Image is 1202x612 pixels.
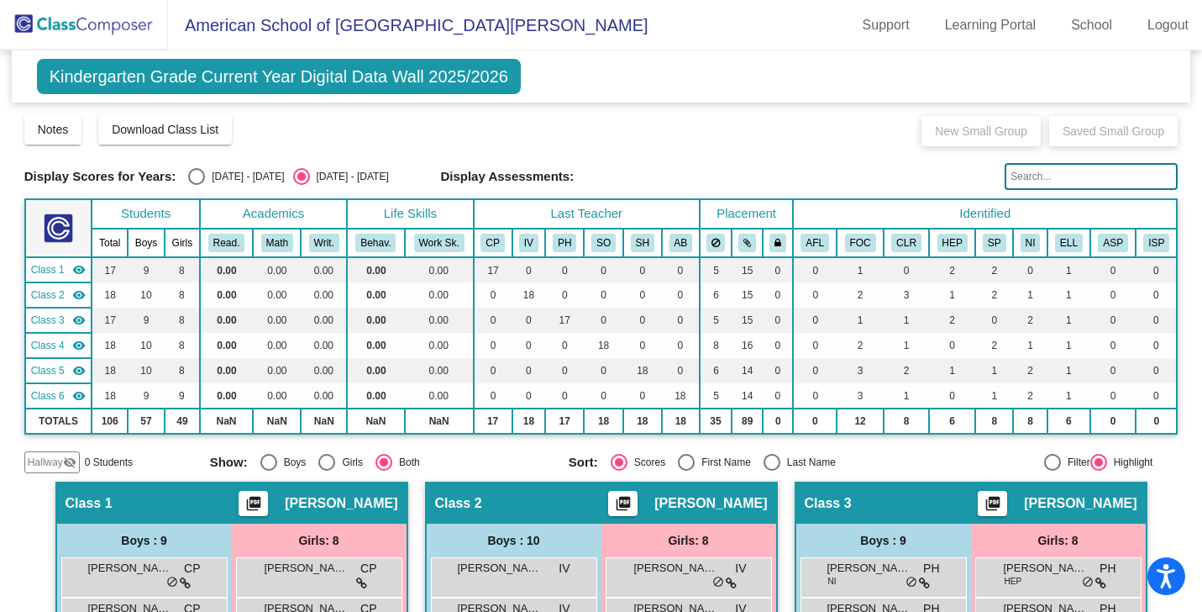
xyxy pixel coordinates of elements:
[849,12,923,39] a: Support
[793,358,837,383] td: 0
[545,409,584,434] td: 17
[405,308,474,333] td: 0.00
[884,308,929,333] td: 1
[1090,333,1136,358] td: 0
[623,282,662,308] td: 0
[301,358,347,383] td: 0.00
[700,199,793,229] th: Placement
[837,358,884,383] td: 3
[210,454,556,471] mat-radio-group: Select an option
[700,358,732,383] td: 6
[884,358,929,383] td: 2
[474,229,512,257] th: Carmel Pezzullo
[1098,234,1128,252] button: ASP
[627,455,665,470] div: Scores
[128,257,165,282] td: 9
[662,229,700,257] th: Anje Bridge
[837,383,884,409] td: 3
[335,455,363,470] div: Girls
[205,169,284,184] div: [DATE] - [DATE]
[983,234,1006,252] button: SP
[200,308,253,333] td: 0.00
[128,282,165,308] td: 10
[24,169,176,184] span: Display Scores for Years:
[309,234,339,252] button: Writ.
[239,491,268,516] button: Print Students Details
[937,234,968,252] button: HEP
[732,333,763,358] td: 16
[545,282,584,308] td: 0
[72,339,86,352] mat-icon: visibility
[200,333,253,358] td: 0.00
[92,383,128,409] td: 18
[261,234,293,252] button: Math
[253,409,301,434] td: NaN
[25,358,92,383] td: Shalena Harvin - No Class Name
[545,358,584,383] td: 0
[601,524,776,557] div: Girls: 8
[584,308,623,333] td: 0
[512,257,546,282] td: 0
[519,234,538,252] button: IV
[277,455,307,470] div: Boys
[392,455,420,470] div: Both
[405,358,474,383] td: 0.00
[700,229,732,257] th: Keep away students
[975,358,1013,383] td: 1
[1024,495,1136,512] span: [PERSON_NAME]
[837,409,884,434] td: 12
[210,455,248,470] span: Show:
[884,333,929,358] td: 1
[800,234,829,252] button: AFL
[884,257,929,282] td: 0
[347,308,404,333] td: 0.00
[31,262,65,277] span: Class 1
[200,358,253,383] td: 0.00
[732,383,763,409] td: 14
[92,257,128,282] td: 17
[474,282,512,308] td: 0
[165,282,200,308] td: 8
[1136,229,1177,257] th: Individualized Support Plan (academic or behavior)
[793,308,837,333] td: 0
[763,409,793,434] td: 0
[975,308,1013,333] td: 0
[1047,229,1090,257] th: English Language Learner
[662,308,700,333] td: 0
[347,358,404,383] td: 0.00
[884,282,929,308] td: 3
[165,257,200,282] td: 8
[427,524,601,557] div: Boys : 10
[31,288,65,303] span: Class 2
[66,495,113,512] span: Class 1
[805,495,852,512] span: Class 3
[545,257,584,282] td: 0
[63,456,76,469] mat-icon: visibility_off
[24,114,82,145] button: Notes
[38,123,69,136] span: Notes
[584,257,623,282] td: 0
[613,495,633,519] mat-icon: picture_as_pdf
[929,229,975,257] th: Parent requires High Energy
[837,282,884,308] td: 2
[1021,234,1041,252] button: NI
[165,308,200,333] td: 8
[253,282,301,308] td: 0.00
[474,257,512,282] td: 17
[347,257,404,282] td: 0.00
[584,333,623,358] td: 18
[347,333,404,358] td: 0.00
[1047,383,1090,409] td: 1
[929,333,975,358] td: 0
[763,282,793,308] td: 0
[253,383,301,409] td: 0.00
[584,282,623,308] td: 0
[480,234,504,252] button: CP
[763,383,793,409] td: 0
[793,282,837,308] td: 0
[763,257,793,282] td: 0
[200,199,347,229] th: Academics
[662,409,700,434] td: 18
[763,308,793,333] td: 0
[301,409,347,434] td: NaN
